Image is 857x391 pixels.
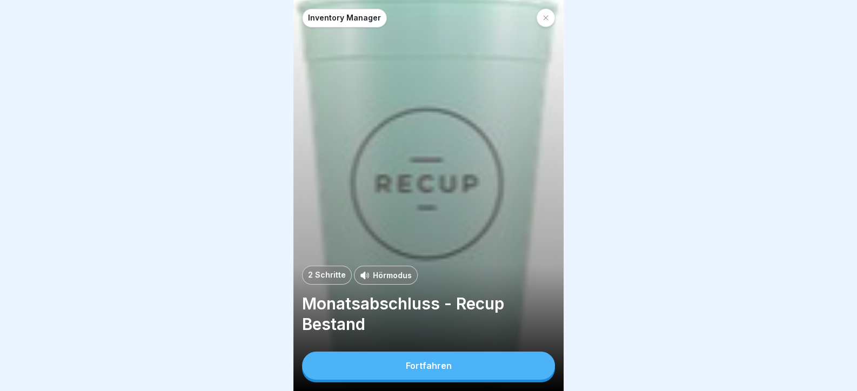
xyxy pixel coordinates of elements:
[308,271,346,280] p: 2 Schritte
[373,269,412,281] p: Hörmodus
[302,293,555,334] p: Monatsabschluss - Recup Bestand
[406,361,452,370] div: Fortfahren
[302,352,555,380] button: Fortfahren
[308,14,381,23] p: Inventory Manager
